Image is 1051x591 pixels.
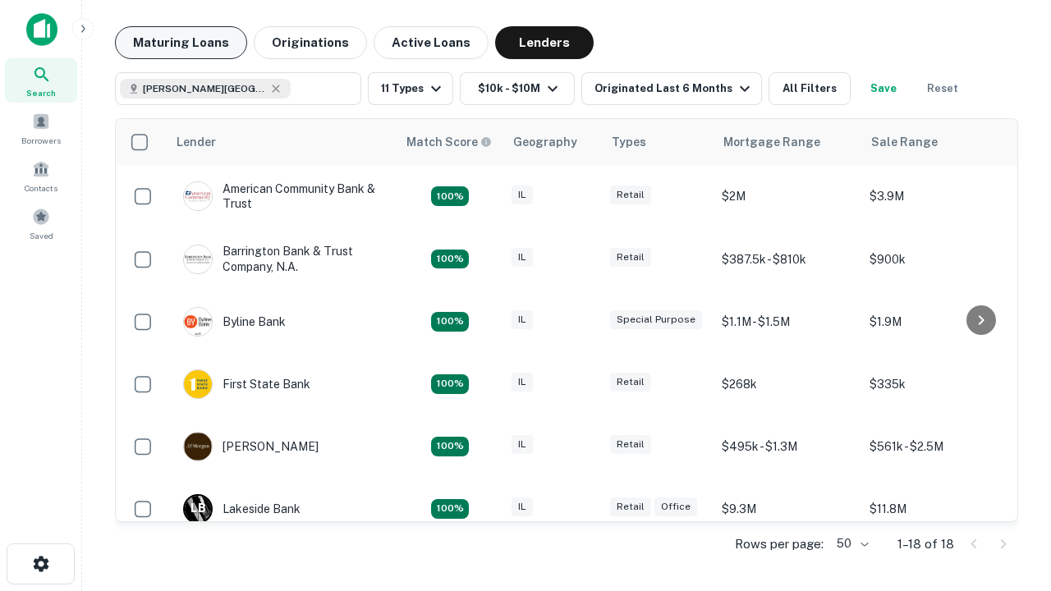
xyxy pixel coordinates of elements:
[916,72,969,105] button: Reset
[714,227,861,290] td: $387.5k - $810k
[861,353,1009,415] td: $335k
[602,119,714,165] th: Types
[830,532,871,556] div: 50
[723,132,820,152] div: Mortgage Range
[183,244,380,273] div: Barrington Bank & Trust Company, N.a.
[871,132,938,152] div: Sale Range
[612,132,646,152] div: Types
[184,182,212,210] img: picture
[861,415,1009,478] td: $561k - $2.5M
[5,201,77,245] a: Saved
[513,132,577,152] div: Geography
[495,26,594,59] button: Lenders
[610,435,651,454] div: Retail
[177,132,216,152] div: Lender
[610,373,651,392] div: Retail
[714,119,861,165] th: Mortgage Range
[431,186,469,206] div: Matching Properties: 2, hasApolloMatch: undefined
[368,72,453,105] button: 11 Types
[512,186,533,204] div: IL
[714,291,861,353] td: $1.1M - $1.5M
[254,26,367,59] button: Originations
[184,308,212,336] img: picture
[431,250,469,269] div: Matching Properties: 3, hasApolloMatch: undefined
[594,79,755,98] div: Originated Last 6 Months
[406,133,492,151] div: Capitalize uses an advanced AI algorithm to match your search with the best lender. The match sco...
[714,353,861,415] td: $268k
[769,72,851,105] button: All Filters
[512,373,533,392] div: IL
[431,374,469,394] div: Matching Properties: 2, hasApolloMatch: undefined
[397,119,503,165] th: Capitalize uses an advanced AI algorithm to match your search with the best lender. The match sco...
[512,248,533,267] div: IL
[143,81,266,96] span: [PERSON_NAME][GEOGRAPHIC_DATA], [GEOGRAPHIC_DATA]
[374,26,489,59] button: Active Loans
[581,72,762,105] button: Originated Last 6 Months
[183,432,319,461] div: [PERSON_NAME]
[184,245,212,273] img: picture
[861,478,1009,540] td: $11.8M
[5,153,77,198] a: Contacts
[183,369,310,399] div: First State Bank
[714,478,861,540] td: $9.3M
[184,433,212,460] img: picture
[5,58,77,103] a: Search
[406,133,489,151] h6: Match Score
[512,497,533,516] div: IL
[512,435,533,454] div: IL
[714,165,861,227] td: $2M
[610,497,651,516] div: Retail
[861,165,1009,227] td: $3.9M
[460,72,575,105] button: $10k - $10M
[861,119,1009,165] th: Sale Range
[861,291,1009,353] td: $1.9M
[21,134,61,147] span: Borrowers
[26,13,57,46] img: capitalize-icon.png
[654,497,697,516] div: Office
[431,437,469,456] div: Matching Properties: 3, hasApolloMatch: undefined
[861,227,1009,290] td: $900k
[167,119,397,165] th: Lender
[431,499,469,519] div: Matching Properties: 3, hasApolloMatch: undefined
[512,310,533,329] div: IL
[897,534,954,554] p: 1–18 of 18
[857,72,910,105] button: Save your search to get updates of matches that match your search criteria.
[735,534,824,554] p: Rows per page:
[115,26,247,59] button: Maturing Loans
[183,307,286,337] div: Byline Bank
[183,494,301,524] div: Lakeside Bank
[431,312,469,332] div: Matching Properties: 3, hasApolloMatch: undefined
[183,181,380,211] div: American Community Bank & Trust
[30,229,53,242] span: Saved
[184,370,212,398] img: picture
[610,248,651,267] div: Retail
[5,106,77,150] a: Borrowers
[969,460,1051,538] iframe: Chat Widget
[610,186,651,204] div: Retail
[25,181,57,195] span: Contacts
[714,415,861,478] td: $495k - $1.3M
[503,119,602,165] th: Geography
[26,86,56,99] span: Search
[190,500,205,517] p: L B
[610,310,702,329] div: Special Purpose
